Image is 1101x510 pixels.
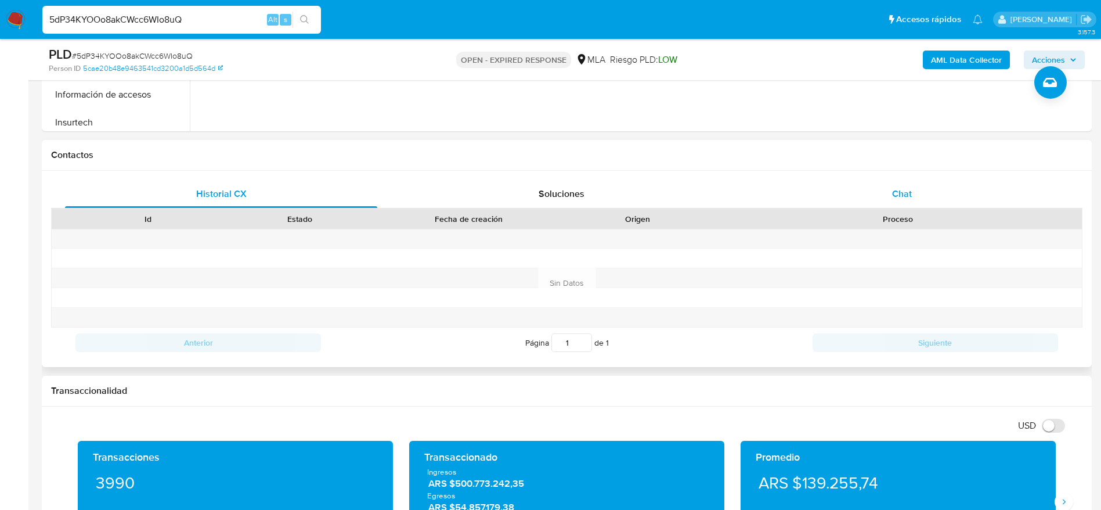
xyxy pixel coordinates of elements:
[45,109,190,137] button: Insurtech
[570,213,706,225] div: Origen
[45,81,190,109] button: Información de accesos
[973,15,983,24] a: Notificaciones
[456,52,571,68] p: OPEN - EXPIRED RESPONSE
[49,45,72,63] b: PLD
[51,149,1082,161] h1: Contactos
[923,51,1010,69] button: AML Data Collector
[384,213,554,225] div: Fecha de creación
[75,333,321,352] button: Anterior
[80,213,216,225] div: Id
[49,63,81,74] b: Person ID
[576,53,605,66] div: MLA
[539,187,584,200] span: Soluciones
[232,213,368,225] div: Estado
[1032,51,1065,69] span: Acciones
[606,337,609,349] span: 1
[1080,13,1092,26] a: Salir
[1024,51,1085,69] button: Acciones
[83,63,223,74] a: 5cae20b48e9463541cd3200a1d5d564d
[896,13,961,26] span: Accesos rápidos
[72,50,193,62] span: # 5dP34KYOOo8akCWcc6WIo8uQ
[813,333,1058,352] button: Siguiente
[51,385,1082,397] h1: Transaccionalidad
[1010,14,1076,25] p: elaine.mcfarlane@mercadolibre.com
[525,333,609,352] span: Página de
[196,187,247,200] span: Historial CX
[610,53,677,66] span: Riesgo PLD:
[293,12,316,28] button: search-icon
[658,53,677,66] span: LOW
[892,187,912,200] span: Chat
[284,14,287,25] span: s
[42,12,321,27] input: Buscar usuario o caso...
[1078,27,1095,37] span: 3.157.3
[722,213,1074,225] div: Proceso
[268,14,277,25] span: Alt
[931,51,1002,69] b: AML Data Collector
